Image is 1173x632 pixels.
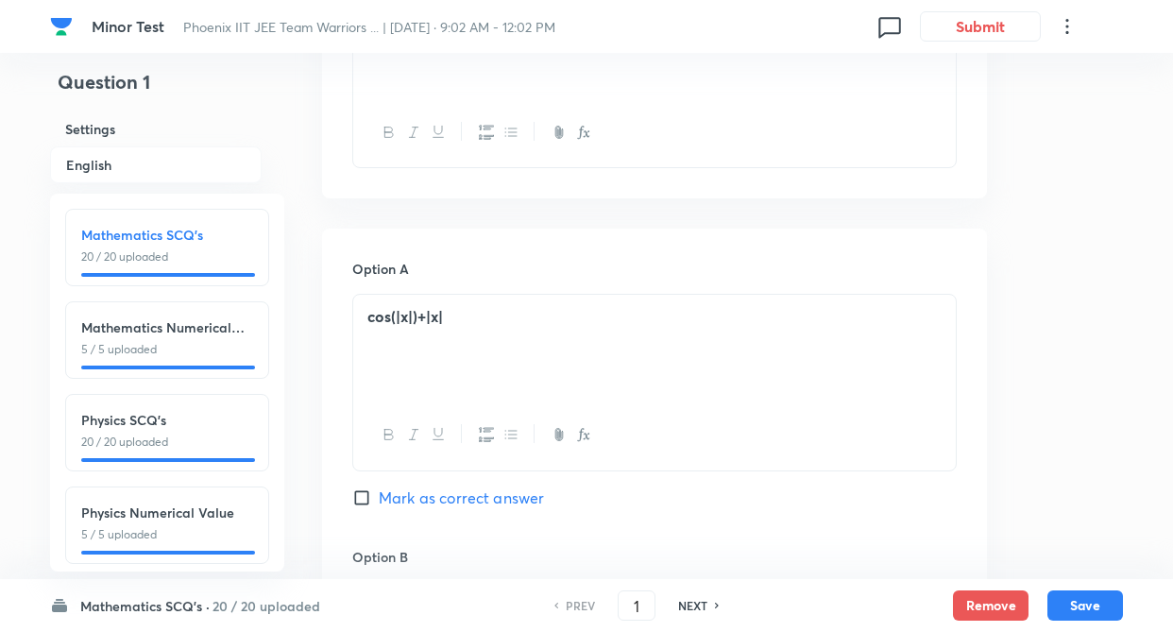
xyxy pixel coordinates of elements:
h6: 20 / 20 uploaded [212,596,320,616]
p: 5 / 5 uploaded [81,526,253,543]
span: Mark as correct answer [379,487,544,509]
h6: Physics SCQ's [81,410,253,430]
h6: Option A [352,259,957,279]
h6: English [50,146,262,183]
h4: Question 1 [50,68,262,111]
h6: Mathematics SCQ's [81,225,253,245]
a: Company Logo [50,15,76,38]
h6: Option B [352,547,957,567]
strong: cos(|x|)+|x| [367,306,443,326]
button: Remove [953,590,1028,621]
span: Minor Test [92,16,164,36]
h6: Physics Numerical Value [81,503,253,522]
button: Submit [920,11,1041,42]
p: 5 / 5 uploaded [81,341,253,358]
h6: NEXT [678,597,707,614]
button: Save [1047,590,1123,621]
p: 20 / 20 uploaded [81,434,253,451]
h6: Mathematics Numerical Value [81,317,253,337]
h6: Settings [50,111,262,146]
span: Phoenix IIT JEE Team Warriors ... | [DATE] · 9:02 AM - 12:02 PM [183,18,555,36]
h6: Mathematics SCQ's · [80,596,210,616]
img: Company Logo [50,15,73,38]
p: 20 / 20 uploaded [81,248,253,265]
h6: PREV [566,597,595,614]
